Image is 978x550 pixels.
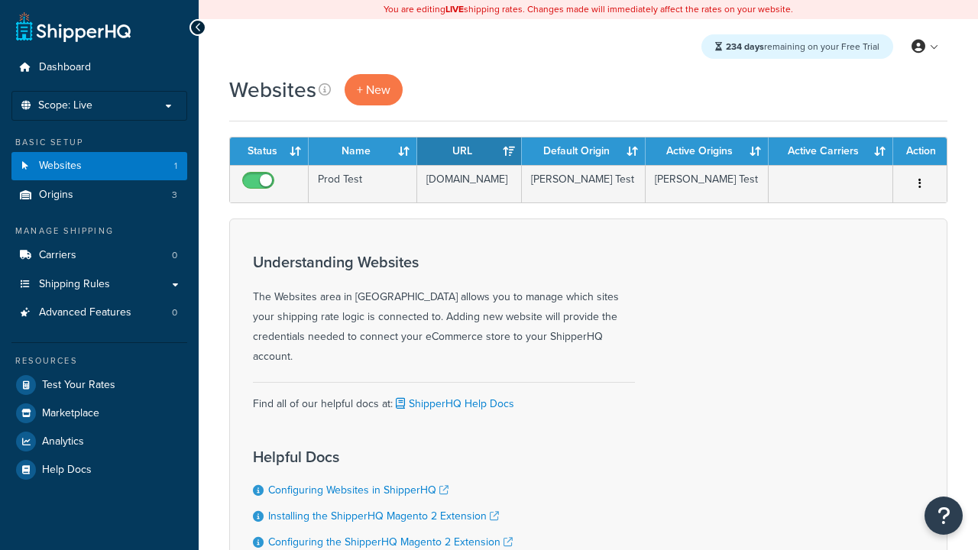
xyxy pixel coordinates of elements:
span: 3 [172,189,177,202]
td: [PERSON_NAME] Test [522,165,645,202]
span: Shipping Rules [39,278,110,291]
a: Test Your Rates [11,371,187,399]
span: Dashboard [39,61,91,74]
th: Active Carriers: activate to sort column ascending [769,137,893,165]
li: Advanced Features [11,299,187,327]
li: Origins [11,181,187,209]
a: Carriers 0 [11,241,187,270]
span: Marketplace [42,407,99,420]
a: + New [345,74,403,105]
div: Manage Shipping [11,225,187,238]
b: LIVE [445,2,464,16]
h3: Understanding Websites [253,254,635,270]
a: Dashboard [11,53,187,82]
a: Help Docs [11,456,187,484]
td: [DOMAIN_NAME] [417,165,522,202]
th: Active Origins: activate to sort column ascending [646,137,769,165]
span: Carriers [39,249,76,262]
div: Basic Setup [11,136,187,149]
th: Status: activate to sort column ascending [230,137,309,165]
a: ShipperHQ Help Docs [393,396,514,412]
span: Test Your Rates [42,379,115,392]
span: Help Docs [42,464,92,477]
h1: Websites [229,75,316,105]
h3: Helpful Docs [253,448,528,465]
a: Advanced Features 0 [11,299,187,327]
td: [PERSON_NAME] Test [646,165,769,202]
th: Default Origin: activate to sort column ascending [522,137,645,165]
a: Installing the ShipperHQ Magento 2 Extension [268,508,499,524]
button: Open Resource Center [925,497,963,535]
div: The Websites area in [GEOGRAPHIC_DATA] allows you to manage which sites your shipping rate logic ... [253,254,635,367]
li: Websites [11,152,187,180]
div: remaining on your Free Trial [701,34,893,59]
span: Analytics [42,435,84,448]
th: URL: activate to sort column ascending [417,137,522,165]
span: + New [357,81,390,99]
a: Shipping Rules [11,270,187,299]
span: Advanced Features [39,306,131,319]
span: 1 [174,160,177,173]
a: Configuring Websites in ShipperHQ [268,482,449,498]
a: Configuring the ShipperHQ Magento 2 Extension [268,534,513,550]
strong: 234 days [726,40,764,53]
span: Origins [39,189,73,202]
th: Action [893,137,947,165]
span: 0 [172,306,177,319]
a: Marketplace [11,400,187,427]
a: Analytics [11,428,187,455]
a: Websites 1 [11,152,187,180]
span: Scope: Live [38,99,92,112]
div: Find all of our helpful docs at: [253,382,635,414]
td: Prod Test [309,165,417,202]
a: ShipperHQ Home [16,11,131,42]
span: Websites [39,160,82,173]
div: Resources [11,354,187,367]
span: 0 [172,249,177,262]
li: Carriers [11,241,187,270]
a: Origins 3 [11,181,187,209]
th: Name: activate to sort column ascending [309,137,417,165]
